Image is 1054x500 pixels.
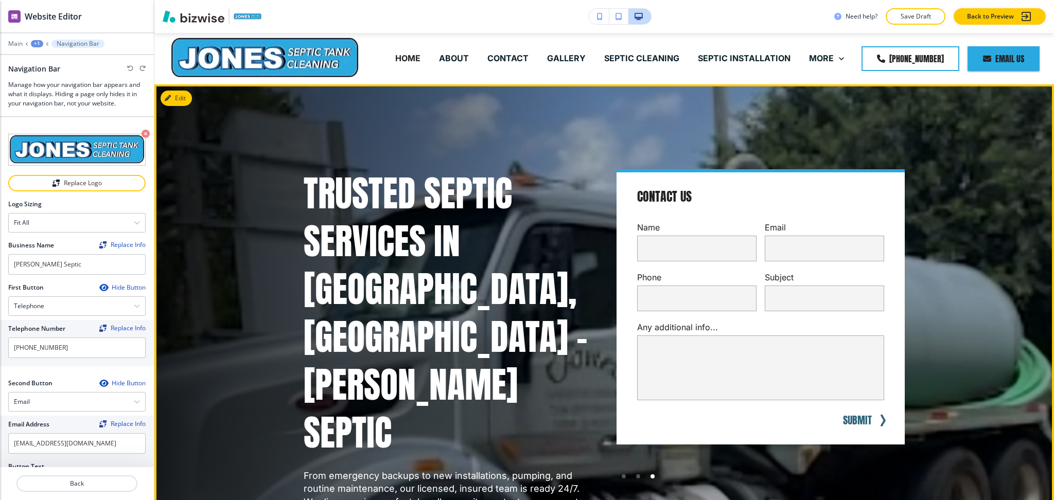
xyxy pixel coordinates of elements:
[170,37,360,80] img: Jones Septic
[16,475,137,492] button: Back
[954,8,1046,25] button: Back to Preview
[637,322,884,333] p: Any additional info...
[846,12,877,21] h3: Need help?
[8,324,65,333] h2: Telephone Number
[17,479,136,488] p: Back
[99,241,146,249] span: Find and replace this information across Bizwise
[637,272,757,283] p: Phone
[967,12,1014,21] p: Back to Preview
[8,10,21,23] img: editor icon
[637,222,757,234] p: Name
[637,189,692,205] h4: Contact Us
[51,40,104,48] button: Navigation Bar
[8,200,42,209] h2: Logo Sizing
[765,222,884,234] p: Email
[14,397,30,406] h4: Email
[8,337,146,358] input: Ex. 561-222-1111
[8,241,54,250] h2: Business Name
[99,379,146,387] button: Hide Button
[304,169,592,457] h1: Trusted Septic Services in [GEOGRAPHIC_DATA], [GEOGRAPHIC_DATA] – [PERSON_NAME] Septic
[99,420,146,427] button: ReplaceReplace Info
[395,52,420,64] p: HOME
[52,180,60,187] img: Replace
[99,283,146,292] button: Hide Button
[8,433,146,454] input: Ex. hijones1964@icloud.com
[99,325,146,333] span: Find and replace this information across Bizwise
[99,325,146,332] div: Replace Info
[14,301,44,311] h4: Telephone
[99,241,146,248] div: Replace Info
[8,63,60,74] h2: Navigation Bar
[8,134,146,166] img: logo
[8,379,52,388] h2: Second Button
[57,40,99,47] p: Navigation Bar
[547,52,586,64] p: GALLERY
[99,420,146,428] span: Find and replace this information across Bizwise
[886,8,945,25] button: Save Draft
[9,180,145,187] div: Replace Logo
[99,420,146,427] div: Replace Info
[8,462,44,471] h2: Button Text
[765,272,884,283] p: Subject
[698,52,790,64] p: SEPTIC INSTALLATION
[161,91,192,106] button: Edit
[234,13,261,20] img: Your Logo
[25,10,82,23] h2: Website Editor
[439,52,469,64] p: ABOUT
[8,283,44,292] h2: First Button
[8,420,49,429] h2: Email Address
[809,52,834,64] p: MORE
[14,218,29,227] h4: Fit all
[99,241,146,248] button: ReplaceReplace Info
[99,241,107,248] img: Replace
[8,40,23,47] button: Main
[99,325,146,332] button: ReplaceReplace Info
[99,420,107,427] img: Replace
[99,325,107,332] img: Replace
[163,10,224,23] img: Bizwise Logo
[968,46,1040,71] a: Email Us
[31,40,43,47] button: +1
[8,175,146,191] button: ReplaceReplace Logo
[899,12,932,21] p: Save Draft
[841,413,874,428] button: SUBMIT
[862,46,959,71] a: [PHONE_NUMBER]
[604,52,679,64] p: SEPTIC CLEANING
[487,52,529,64] p: CONTACT
[8,80,146,108] h3: Manage how your navigation bar appears and what it displays. Hiding a page only hides it in your ...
